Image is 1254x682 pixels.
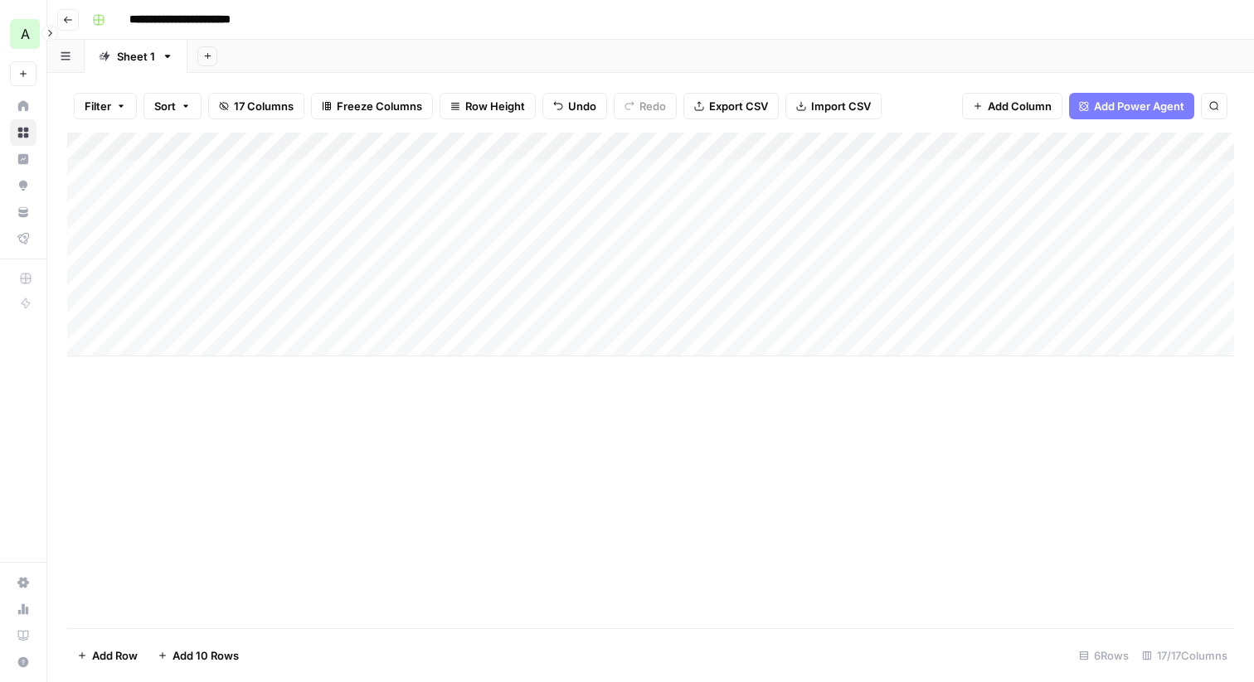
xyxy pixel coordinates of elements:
[465,98,525,114] span: Row Height
[67,642,148,669] button: Add Row
[92,647,138,664] span: Add Row
[683,93,779,119] button: Export CSV
[10,199,36,225] a: Your Data
[148,642,249,669] button: Add 10 Rows
[10,569,36,596] a: Settings
[337,98,422,114] span: Freeze Columns
[311,93,433,119] button: Freeze Columns
[1072,642,1135,669] div: 6 Rows
[568,98,596,114] span: Undo
[234,98,294,114] span: 17 Columns
[143,93,202,119] button: Sort
[440,93,536,119] button: Row Height
[10,649,36,675] button: Help + Support
[154,98,176,114] span: Sort
[10,225,36,252] a: Flightpath
[10,596,36,622] a: Usage
[74,93,137,119] button: Filter
[10,119,36,146] a: Browse
[811,98,871,114] span: Import CSV
[542,93,607,119] button: Undo
[208,93,304,119] button: 17 Columns
[10,622,36,649] a: Learning Hub
[117,48,155,65] div: Sheet 1
[1069,93,1194,119] button: Add Power Agent
[639,98,666,114] span: Redo
[988,98,1052,114] span: Add Column
[173,647,239,664] span: Add 10 Rows
[785,93,882,119] button: Import CSV
[614,93,677,119] button: Redo
[10,13,36,55] button: Workspace: Atlan
[1094,98,1184,114] span: Add Power Agent
[962,93,1062,119] button: Add Column
[10,146,36,172] a: Insights
[1135,642,1234,669] div: 17/17 Columns
[21,24,30,44] span: A
[10,93,36,119] a: Home
[85,98,111,114] span: Filter
[10,172,36,199] a: Opportunities
[85,40,187,73] a: Sheet 1
[709,98,768,114] span: Export CSV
